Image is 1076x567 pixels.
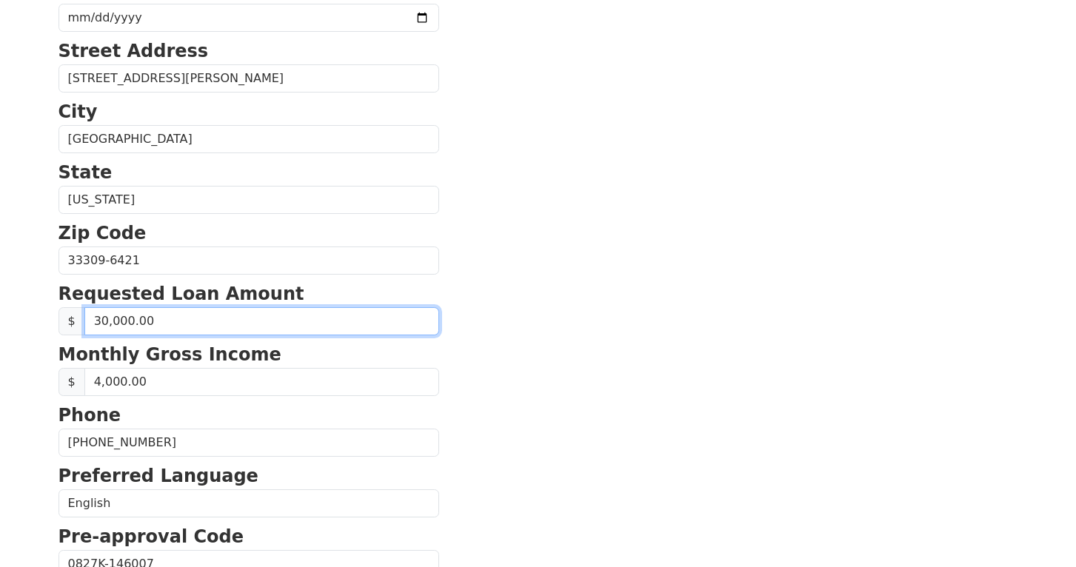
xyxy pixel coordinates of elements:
[59,41,209,61] strong: Street Address
[59,101,98,122] strong: City
[59,162,113,183] strong: State
[59,283,304,304] strong: Requested Loan Amount
[59,368,85,396] span: $
[59,246,439,275] input: Zip Code
[59,125,439,153] input: City
[59,307,85,335] span: $
[59,341,439,368] p: Monthly Gross Income
[84,307,439,335] input: 0.00
[59,466,258,486] strong: Preferred Language
[59,526,244,547] strong: Pre-approval Code
[59,223,147,244] strong: Zip Code
[59,405,121,426] strong: Phone
[84,368,439,396] input: Monthly Gross Income
[59,429,439,457] input: Phone
[59,64,439,93] input: Street Address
